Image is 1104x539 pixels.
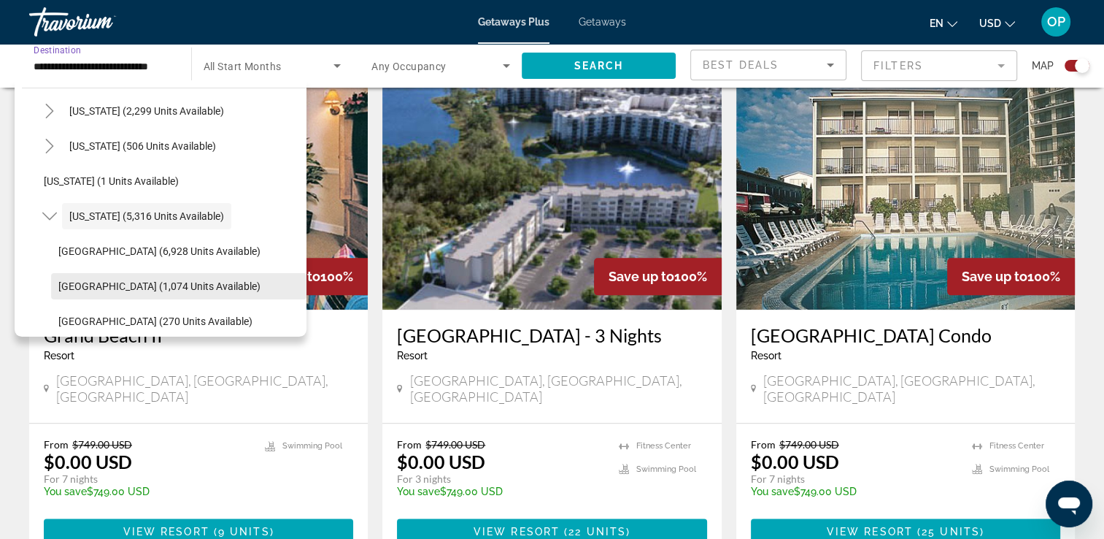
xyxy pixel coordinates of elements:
[56,372,353,405] span: [GEOGRAPHIC_DATA], [GEOGRAPHIC_DATA], [GEOGRAPHIC_DATA]
[474,526,560,538] span: View Resort
[397,324,706,346] a: [GEOGRAPHIC_DATA] - 3 Nights
[636,465,696,474] span: Swimming Pool
[827,526,913,538] span: View Resort
[44,438,69,451] span: From
[609,269,674,284] span: Save up to
[636,441,691,451] span: Fitness Center
[58,280,260,292] span: [GEOGRAPHIC_DATA] (1,074 units available)
[1046,481,1092,527] iframe: Button to launch messaging window
[751,451,839,473] p: $0.00 USD
[282,441,342,451] span: Swimming Pool
[44,451,132,473] p: $0.00 USD
[751,438,776,451] span: From
[410,372,707,405] span: [GEOGRAPHIC_DATA], [GEOGRAPHIC_DATA], [GEOGRAPHIC_DATA]
[44,473,250,486] p: For 7 nights
[29,3,175,41] a: Travorium
[204,61,282,72] span: All Start Months
[51,273,306,299] button: [GEOGRAPHIC_DATA] (1,074 units available)
[36,168,306,194] button: [US_STATE] (1 units available)
[568,526,626,538] span: 22 units
[1047,15,1065,29] span: OP
[522,53,676,79] button: Search
[397,350,428,362] span: Resort
[44,486,250,497] p: $749.00 USD
[218,526,270,538] span: 9 units
[736,76,1075,310] img: 0704E01L.jpg
[913,526,984,538] span: ( )
[69,210,224,222] span: [US_STATE] (5,316 units available)
[371,61,447,72] span: Any Occupancy
[751,486,794,497] span: You save
[58,245,260,257] span: [GEOGRAPHIC_DATA] (6,928 units available)
[594,258,722,295] div: 100%
[989,465,1049,474] span: Swimming Pool
[51,238,306,264] button: [GEOGRAPHIC_DATA] (6,928 units available)
[763,372,1060,405] span: [GEOGRAPHIC_DATA], [GEOGRAPHIC_DATA], [GEOGRAPHIC_DATA]
[44,350,74,362] span: Resort
[574,60,623,72] span: Search
[1037,7,1075,37] button: User Menu
[69,140,216,152] span: [US_STATE] (506 units available)
[703,56,834,74] mat-select: Sort by
[62,203,231,229] button: [US_STATE] (5,316 units available)
[579,16,626,28] a: Getaways
[861,50,1017,82] button: Filter
[930,12,957,34] button: Change language
[397,451,485,473] p: $0.00 USD
[34,45,81,55] span: Destination
[425,438,485,451] span: $749.00 USD
[62,133,223,159] button: [US_STATE] (506 units available)
[751,486,957,497] p: $749.00 USD
[560,526,630,538] span: ( )
[382,76,721,310] img: F559E01X.jpg
[62,98,231,124] button: [US_STATE] (2,299 units available)
[922,526,980,538] span: 25 units
[779,438,839,451] span: $749.00 USD
[36,134,62,159] button: Toggle Colorado (506 units available)
[478,16,549,28] a: Getaways Plus
[751,324,1060,346] a: [GEOGRAPHIC_DATA] Condo
[1032,56,1054,76] span: Map
[989,441,1044,451] span: Fitness Center
[751,473,957,486] p: For 7 nights
[58,316,252,327] span: [GEOGRAPHIC_DATA] (270 units available)
[979,18,1001,29] span: USD
[962,269,1027,284] span: Save up to
[123,526,209,538] span: View Resort
[397,486,603,497] p: $749.00 USD
[69,105,224,117] span: [US_STATE] (2,299 units available)
[703,59,779,71] span: Best Deals
[751,350,781,362] span: Resort
[979,12,1015,34] button: Change currency
[36,204,62,229] button: Toggle Florida (5,316 units available)
[44,175,179,187] span: [US_STATE] (1 units available)
[397,438,422,451] span: From
[51,308,306,335] button: [GEOGRAPHIC_DATA] (270 units available)
[36,99,62,124] button: Toggle California (2,299 units available)
[72,438,132,451] span: $749.00 USD
[209,526,274,538] span: ( )
[44,486,87,497] span: You save
[397,486,440,497] span: You save
[397,473,603,486] p: For 3 nights
[930,18,943,29] span: en
[947,258,1075,295] div: 100%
